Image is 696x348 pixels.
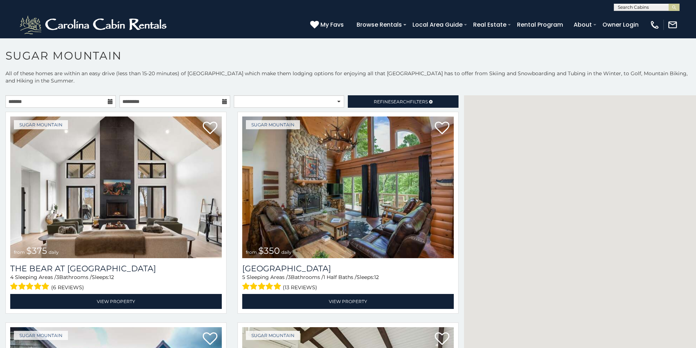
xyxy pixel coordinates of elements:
span: daily [49,249,59,255]
span: 4 [10,274,14,280]
span: daily [281,249,292,255]
span: Search [391,99,410,104]
a: Grouse Moor Lodge from $350 daily [242,116,454,258]
a: About [570,18,596,31]
a: RefineSearchFilters [348,95,458,108]
a: The Bear At Sugar Mountain from $375 daily [10,116,222,258]
img: Grouse Moor Lodge [242,116,454,258]
h3: Grouse Moor Lodge [242,264,454,274]
span: $375 [26,245,47,256]
div: Sleeping Areas / Bathrooms / Sleeps: [242,274,454,292]
span: from [246,249,257,255]
a: View Property [10,294,222,309]
span: 3 [56,274,59,280]
a: [GEOGRAPHIC_DATA] [242,264,454,274]
img: phone-regular-white.png [650,20,660,30]
span: 12 [109,274,114,280]
a: Sugar Mountain [246,120,300,129]
a: Sugar Mountain [14,331,68,340]
img: mail-regular-white.png [668,20,678,30]
h3: The Bear At Sugar Mountain [10,264,222,274]
a: Rental Program [513,18,567,31]
a: The Bear At [GEOGRAPHIC_DATA] [10,264,222,274]
a: Add to favorites [435,121,449,136]
span: 3 [288,274,291,280]
a: Sugar Mountain [246,331,300,340]
span: Refine Filters [374,99,428,104]
a: Browse Rentals [353,18,406,31]
img: White-1-2.png [18,14,170,36]
span: My Favs [320,20,344,29]
a: View Property [242,294,454,309]
a: Owner Login [599,18,642,31]
div: Sleeping Areas / Bathrooms / Sleeps: [10,274,222,292]
a: Real Estate [469,18,510,31]
span: $350 [258,245,280,256]
a: Local Area Guide [409,18,466,31]
a: Add to favorites [435,332,449,347]
img: The Bear At Sugar Mountain [10,116,222,258]
span: (13 reviews) [283,283,317,292]
span: 5 [242,274,245,280]
span: (6 reviews) [51,283,84,292]
span: 12 [374,274,379,280]
span: 1 Half Baths / [323,274,357,280]
a: Sugar Mountain [14,120,68,129]
a: Add to favorites [203,121,217,136]
a: My Favs [310,20,346,30]
span: from [14,249,25,255]
a: Add to favorites [203,332,217,347]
